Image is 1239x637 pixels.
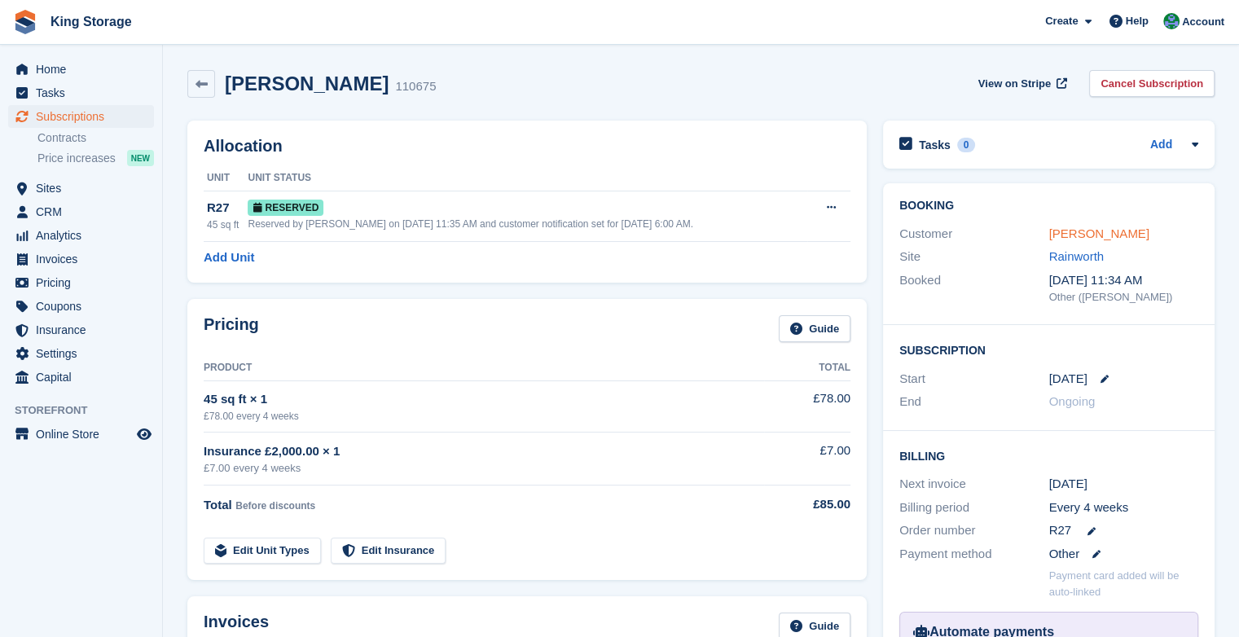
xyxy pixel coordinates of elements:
div: R27 [207,199,248,217]
span: Sites [36,177,134,200]
a: View on Stripe [972,70,1070,97]
span: Total [204,498,232,512]
span: Analytics [36,224,134,247]
span: Capital [36,366,134,389]
div: Order number [899,521,1049,540]
div: [DATE] 11:34 AM [1049,271,1199,290]
a: Price increases NEW [37,149,154,167]
div: Reserved by [PERSON_NAME] on [DATE] 11:35 AM and customer notification set for [DATE] 6:00 AM. [248,217,807,231]
a: King Storage [44,8,138,35]
div: Every 4 weeks [1049,499,1199,517]
a: menu [8,295,154,318]
a: Preview store [134,424,154,444]
p: Payment card added will be auto-linked [1049,568,1199,600]
td: £78.00 [764,380,850,432]
a: menu [8,423,154,446]
div: £7.00 every 4 weeks [204,460,764,477]
div: 0 [957,138,976,152]
div: 45 sq ft [207,217,248,232]
a: menu [8,366,154,389]
th: Total [764,355,850,381]
span: Tasks [36,81,134,104]
div: Billing period [899,499,1049,517]
td: £7.00 [764,433,850,485]
th: Unit Status [248,165,807,191]
div: Other [1049,545,1199,564]
div: 110675 [395,77,436,96]
a: menu [8,105,154,128]
span: Create [1045,13,1078,29]
span: Price increases [37,151,116,166]
a: menu [8,248,154,270]
a: menu [8,200,154,223]
a: Guide [779,315,850,342]
span: Insurance [36,318,134,341]
img: stora-icon-8386f47178a22dfd0bd8f6a31ec36ba5ce8667c1dd55bd0f319d3a0aa187defe.svg [13,10,37,34]
a: Rainworth [1049,249,1105,263]
a: Contracts [37,130,154,146]
span: Reserved [248,200,323,216]
span: Ongoing [1049,394,1096,408]
h2: Billing [899,447,1198,463]
div: Other ([PERSON_NAME]) [1049,289,1199,305]
div: Insurance £2,000.00 × 1 [204,442,764,461]
a: menu [8,271,154,294]
span: CRM [36,200,134,223]
span: R27 [1049,521,1072,540]
a: menu [8,177,154,200]
h2: Allocation [204,137,850,156]
div: £85.00 [764,495,850,514]
div: Next invoice [899,475,1049,494]
a: Add [1150,136,1172,155]
h2: Subscription [899,341,1198,358]
span: Before discounts [235,500,315,512]
h2: Pricing [204,315,259,342]
a: menu [8,58,154,81]
div: Customer [899,225,1049,244]
a: Edit Unit Types [204,538,321,565]
div: £78.00 every 4 weeks [204,409,764,424]
h2: Booking [899,200,1198,213]
th: Product [204,355,764,381]
th: Unit [204,165,248,191]
span: Subscriptions [36,105,134,128]
div: NEW [127,150,154,166]
span: Invoices [36,248,134,270]
div: 45 sq ft × 1 [204,390,764,409]
a: menu [8,224,154,247]
span: View on Stripe [978,76,1051,92]
a: menu [8,318,154,341]
span: Coupons [36,295,134,318]
span: Storefront [15,402,162,419]
div: Start [899,370,1049,389]
span: Help [1126,13,1149,29]
a: Cancel Subscription [1089,70,1215,97]
span: Account [1182,14,1224,30]
a: menu [8,81,154,104]
a: Add Unit [204,248,254,267]
div: [DATE] [1049,475,1199,494]
span: Pricing [36,271,134,294]
span: Online Store [36,423,134,446]
div: Site [899,248,1049,266]
div: Payment method [899,545,1049,564]
a: [PERSON_NAME] [1049,226,1149,240]
h2: Tasks [919,138,951,152]
div: Booked [899,271,1049,305]
img: John King [1163,13,1180,29]
h2: [PERSON_NAME] [225,72,389,94]
span: Settings [36,342,134,365]
a: menu [8,342,154,365]
a: Edit Insurance [331,538,446,565]
div: End [899,393,1049,411]
time: 2025-10-03 23:00:00 UTC [1049,370,1087,389]
span: Home [36,58,134,81]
